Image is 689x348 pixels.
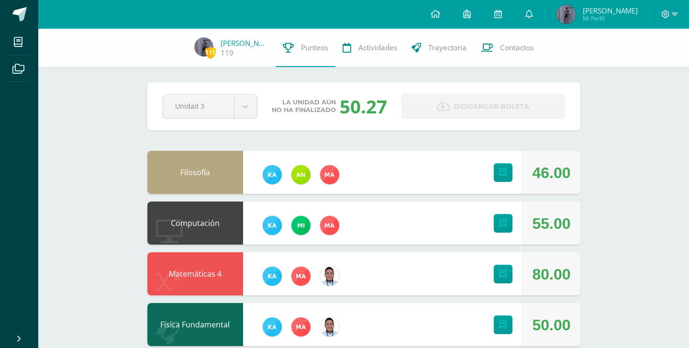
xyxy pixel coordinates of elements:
div: 50.00 [532,303,570,347]
img: 2fed5c3f2027da04ec866e2a5436f393.png [320,216,339,235]
img: 357e785a6d7cc70d237915b2667a6b59.png [320,317,339,337]
img: 2fed5c3f2027da04ec866e2a5436f393.png [291,317,311,337]
div: Computación [147,202,243,245]
img: 357e785a6d7cc70d237915b2667a6b59.png [320,267,339,286]
img: 11a70570b33d653b35fbbd11dfde3caa.png [263,317,282,337]
img: 2fed5c3f2027da04ec866e2a5436f393.png [320,165,339,184]
a: Unidad 3 [163,95,257,118]
div: 46.00 [532,151,570,194]
div: Física Fundamental [147,303,243,346]
div: Filosofía [147,151,243,194]
span: 111 [205,46,216,58]
span: Descargar boleta [454,95,529,118]
img: 11a70570b33d653b35fbbd11dfde3caa.png [263,216,282,235]
a: Actividades [335,29,404,67]
span: Contactos [500,43,533,53]
img: d27c45ddd98bb87d4b901767198dc040.png [194,37,213,56]
img: 2fed5c3f2027da04ec866e2a5436f393.png [291,267,311,286]
span: Actividades [358,43,397,53]
a: Trayectoria [404,29,474,67]
img: c0bc5b3ae419b3647d5e54388e607386.png [291,216,311,235]
a: Contactos [474,29,541,67]
div: Matemáticas 4 [147,252,243,295]
a: Punteos [276,29,335,67]
img: 11a70570b33d653b35fbbd11dfde3caa.png [263,165,282,184]
span: Mi Perfil [583,14,638,22]
span: La unidad aún no ha finalizado [272,99,336,114]
div: 55.00 [532,202,570,245]
div: 80.00 [532,253,570,296]
img: 51c9151a63d77c0d465fd617935f6a90.png [291,165,311,184]
div: 50.27 [340,94,387,119]
span: [PERSON_NAME] [583,6,638,15]
img: d27c45ddd98bb87d4b901767198dc040.png [556,5,576,24]
span: Unidad 3 [175,95,222,117]
span: Punteos [301,43,328,53]
a: 119 [221,48,233,58]
a: [PERSON_NAME] [221,38,268,48]
img: 11a70570b33d653b35fbbd11dfde3caa.png [263,267,282,286]
span: Trayectoria [428,43,467,53]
